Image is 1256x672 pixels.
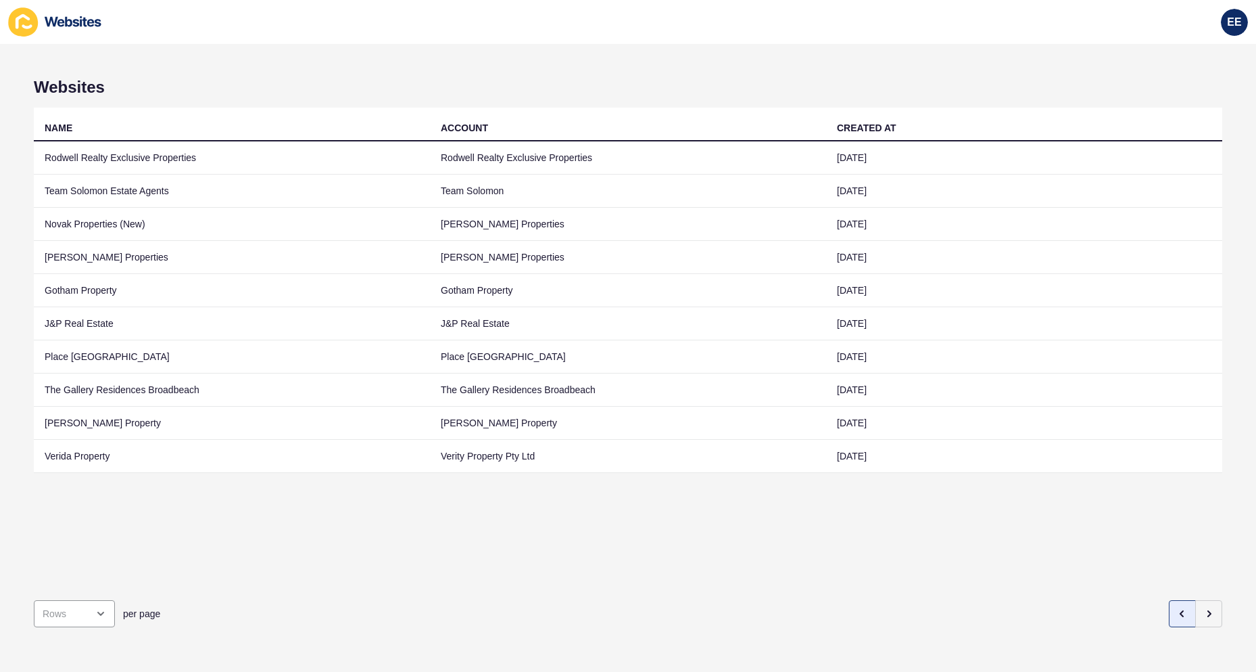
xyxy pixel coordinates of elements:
[45,121,72,135] div: NAME
[826,440,1222,473] td: [DATE]
[34,340,430,374] td: Place [GEOGRAPHIC_DATA]
[34,141,430,175] td: Rodwell Realty Exclusive Properties
[1227,16,1241,29] span: EE
[430,274,826,307] td: Gotham Property
[430,407,826,440] td: [PERSON_NAME] Property
[34,208,430,241] td: Novak Properties (New)
[34,274,430,307] td: Gotham Property
[826,407,1222,440] td: [DATE]
[34,175,430,208] td: Team Solomon Estate Agents
[826,307,1222,340] td: [DATE]
[430,208,826,241] td: [PERSON_NAME] Properties
[430,175,826,208] td: Team Solomon
[34,307,430,340] td: J&P Real Estate
[430,241,826,274] td: [PERSON_NAME] Properties
[826,141,1222,175] td: [DATE]
[34,440,430,473] td: Verida Property
[430,307,826,340] td: J&P Real Estate
[34,374,430,407] td: The Gallery Residences Broadbeach
[123,607,160,621] span: per page
[430,374,826,407] td: The Gallery Residences Broadbeach
[34,600,115,627] div: open menu
[430,340,826,374] td: Place [GEOGRAPHIC_DATA]
[826,241,1222,274] td: [DATE]
[34,241,430,274] td: [PERSON_NAME] Properties
[837,121,896,135] div: CREATED AT
[826,374,1222,407] td: [DATE]
[826,208,1222,241] td: [DATE]
[826,274,1222,307] td: [DATE]
[826,175,1222,208] td: [DATE]
[441,121,488,135] div: ACCOUNT
[826,340,1222,374] td: [DATE]
[430,141,826,175] td: Rodwell Realty Exclusive Properties
[34,407,430,440] td: [PERSON_NAME] Property
[430,440,826,473] td: Verity Property Pty Ltd
[34,78,1222,97] h1: Websites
